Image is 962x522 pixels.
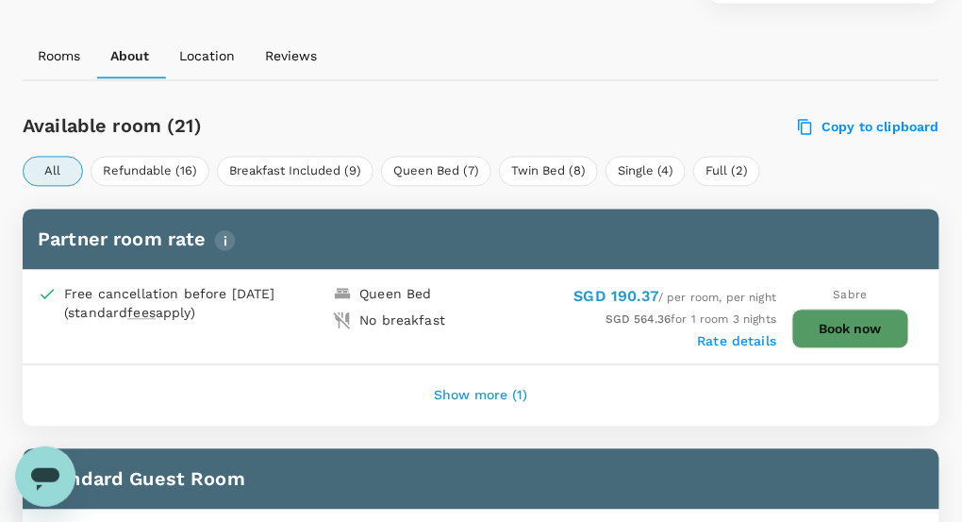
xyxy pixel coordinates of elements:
button: All [23,157,83,187]
img: king-bed-icon [333,285,352,304]
p: Rooms [38,47,80,66]
div: No breakfast [359,312,445,330]
button: Book now [792,310,909,349]
div: Queen Bed [359,285,431,304]
span: Sabre [834,289,868,302]
span: for 1 room 3 nights [605,313,776,327]
p: Reviews [265,47,317,66]
button: Breakfast Included (9) [217,157,373,187]
button: Twin Bed (8) [499,157,598,187]
button: Refundable (16) [91,157,209,187]
h6: Partner room rate [38,225,924,255]
span: / per room, per night [574,292,777,305]
button: Show more (1) [408,374,555,419]
p: Location [179,47,235,66]
span: SGD 564.36 [605,313,672,327]
button: Single (4) [605,157,686,187]
label: Copy to clipboard [799,119,939,136]
button: Queen Bed (7) [381,157,491,187]
p: About [110,47,149,66]
span: fees [127,306,156,321]
label: Rate details [698,334,777,349]
div: Free cancellation before [DATE] (standard apply) [64,285,333,323]
iframe: Button to launch messaging window [15,446,75,507]
img: info-tooltip-icon [214,230,236,252]
span: SGD 190.37 [574,288,659,306]
h6: Available room (21) [23,111,555,142]
h6: Standard Guest Room [38,464,924,495]
button: Full (2) [693,157,760,187]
